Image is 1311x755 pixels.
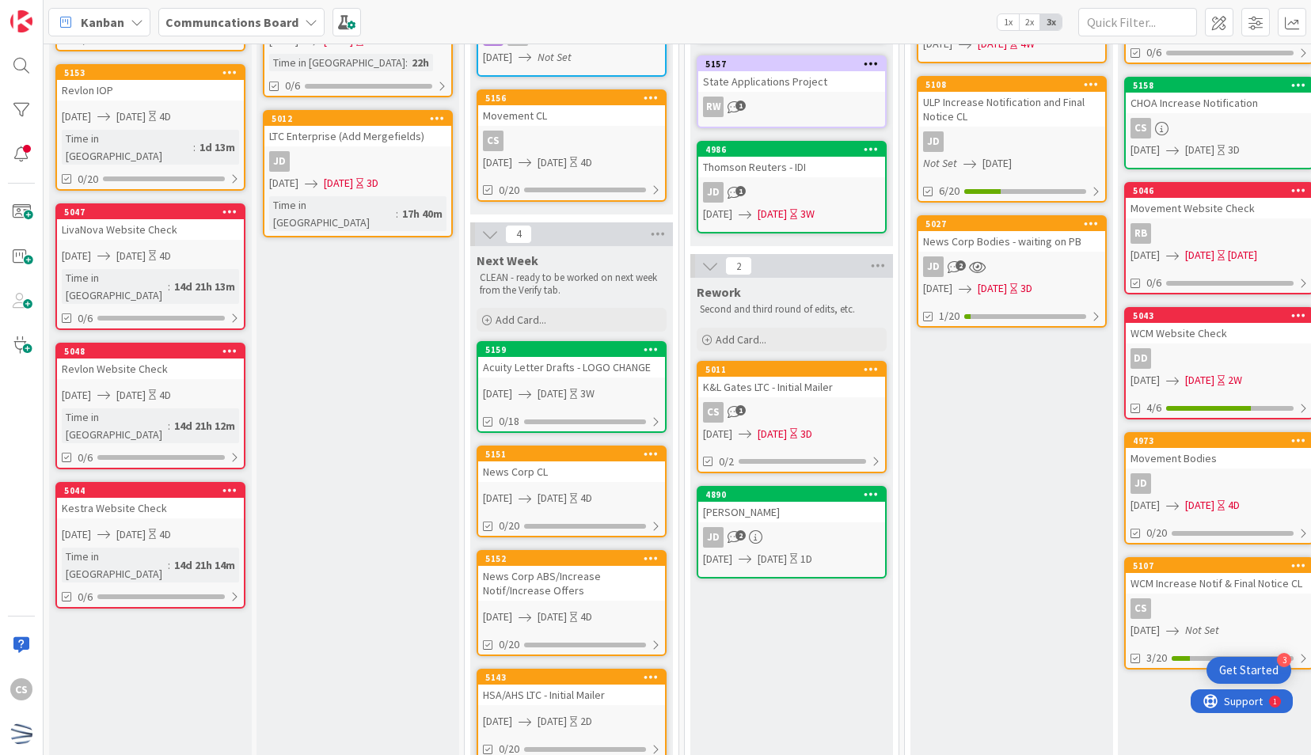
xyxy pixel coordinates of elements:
span: 2 [725,256,752,275]
a: 4890[PERSON_NAME]JD[DATE][DATE]1D [697,486,887,579]
span: 1x [997,14,1019,30]
span: [DATE] [1130,247,1160,264]
a: 5157State Applications ProjectRW [697,55,887,128]
div: JD [923,256,944,277]
div: 4D [159,387,171,404]
span: 0/20 [499,636,519,653]
div: 3D [367,175,378,192]
span: [DATE] [703,206,732,222]
span: [DATE] [758,426,787,442]
span: 1 [735,405,746,415]
div: 5048 [57,344,244,359]
span: [DATE] [1185,142,1214,158]
span: [DATE] [923,36,952,52]
div: News Corp ABS/Increase Notif/Increase Offers [478,566,665,601]
i: Not Set [923,156,957,170]
span: : [168,417,170,434]
span: 1 [735,101,746,111]
div: 5152 [485,553,665,564]
div: Time in [GEOGRAPHIC_DATA] [62,548,168,582]
span: Next Week [477,252,538,268]
span: 0/6 [1146,275,1161,291]
span: : [396,205,398,222]
div: JD [918,256,1105,277]
span: [DATE] [62,526,91,543]
div: 5047LivaNova Website Check [57,205,244,240]
span: [DATE] [1130,497,1160,514]
div: 1D [800,551,812,567]
div: [DATE] [1228,247,1257,264]
div: 4W [1020,36,1035,52]
div: 4890 [698,488,885,502]
span: [DATE] [1130,622,1160,639]
div: 5048 [64,346,244,357]
div: 5156Movement CL [478,91,665,126]
span: [DATE] [324,175,353,192]
div: 3D [800,426,812,442]
div: Get Started [1219,662,1279,678]
div: 3W [580,385,595,402]
div: 5153 [57,66,244,80]
span: [DATE] [483,49,512,66]
div: Revlon IOP [57,80,244,101]
img: Visit kanbanzone.com [10,10,32,32]
div: JD [698,182,885,203]
div: CS [1130,118,1151,138]
a: 5151News Corp CL[DATE][DATE]4D0/20 [477,446,667,537]
span: 0/2 [719,453,734,470]
span: 0/20 [499,518,519,534]
span: 0/20 [499,182,519,199]
div: 4D [580,609,592,625]
div: Time in [GEOGRAPHIC_DATA] [269,54,405,71]
div: News Corp CL [478,461,665,482]
div: 5157 [705,59,885,70]
span: [DATE] [538,154,567,171]
span: Kanban [81,13,124,32]
span: Add Card... [496,313,546,327]
span: 1/20 [939,308,959,324]
span: 4 [505,225,532,244]
i: Not Set [1185,623,1219,637]
a: 5047LivaNova Website Check[DATE][DATE]4DTime in [GEOGRAPHIC_DATA]:14d 21h 13m0/6 [55,203,245,330]
div: Time in [GEOGRAPHIC_DATA] [269,196,396,231]
div: 5153 [64,67,244,78]
span: [DATE] [62,108,91,125]
span: [DATE] [62,387,91,404]
div: CS [10,678,32,700]
div: 4D [159,526,171,543]
span: [DATE] [538,385,567,402]
div: 5044 [57,484,244,498]
span: [DATE] [703,551,732,567]
i: Not Set [538,50,572,64]
span: [DATE] [1130,372,1160,389]
div: 5151 [478,447,665,461]
div: 5011 [705,364,885,375]
span: 0/6 [285,78,300,94]
div: 5152News Corp ABS/Increase Notif/Increase Offers [478,552,665,601]
div: 5156 [478,91,665,105]
img: avatar [10,723,32,745]
div: JD [923,131,944,152]
p: CLEAN - ready to be worked on next week from the Verify tab. [480,271,663,298]
div: JD [703,182,724,203]
span: Rework [697,284,741,300]
div: 5012 [264,112,451,126]
div: 5047 [57,205,244,219]
span: [DATE] [483,154,512,171]
span: [DATE] [982,155,1012,172]
span: : [405,54,408,71]
div: 4D [1228,497,1240,514]
div: Movement CL [478,105,665,126]
span: : [168,556,170,574]
span: 2 [735,530,746,541]
span: Support [33,2,72,21]
span: [DATE] [538,713,567,730]
span: 0/18 [499,413,519,430]
div: 5143 [478,670,665,685]
span: [DATE] [483,385,512,402]
span: [DATE] [538,490,567,506]
div: 4D [580,154,592,171]
span: [DATE] [1185,247,1214,264]
div: JD [264,151,451,172]
div: 5153Revlon IOP [57,66,244,101]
